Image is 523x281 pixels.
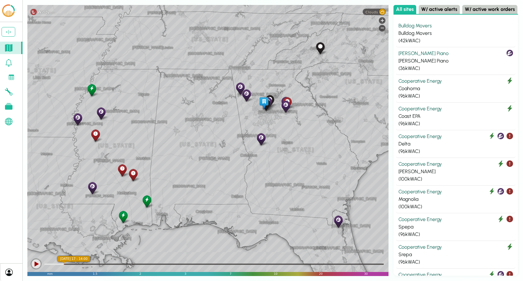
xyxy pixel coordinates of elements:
[241,88,252,102] div: Morgan II
[365,10,378,14] span: Clouds
[128,168,139,182] div: Dixie
[398,30,513,37] div: Bulldog Movers
[396,241,516,269] button: Cooperative Energy Srepa (96kWAC)
[393,5,518,15] div: Select site list category
[398,168,513,175] div: [PERSON_NAME]
[280,99,291,113] div: Phase II
[398,216,513,223] div: Cooperative Energy
[396,158,516,186] button: Cooperative Energy [PERSON_NAME] (100kWAC)
[396,20,516,47] button: Bulldog Movers Bulldog Movers (42kWAC)
[58,256,90,262] div: [DATE] 17 - 14:00
[398,113,513,120] div: Coast EPA
[396,213,516,241] button: Cooperative Energy Spepa (96kWAC)
[398,133,513,140] div: Cooperative Energy
[398,160,513,168] div: Cooperative Energy
[398,148,513,155] div: ( 96 kWAC)
[398,120,513,127] div: ( 96 kWAC)
[396,103,516,130] button: Cooperative Energy Coast EPA (96kWAC)
[396,130,516,158] button: Cooperative Energy Delta (96kWAC)
[96,106,106,120] div: Delta
[264,94,275,108] div: Bulldog Movers
[398,57,513,65] div: [PERSON_NAME] Piano
[86,83,97,97] div: Coahoma
[117,163,128,177] div: Spepa
[256,132,266,146] div: Woodland
[398,105,513,113] div: Cooperative Energy
[396,75,516,103] button: Cooperative Energy Coahoma (96kWAC)
[419,5,460,14] button: W/ active alerts
[396,47,516,75] button: [PERSON_NAME] Piano [PERSON_NAME] Piano (36kWAC)
[398,22,513,30] div: Bulldog Movers
[398,140,513,148] div: Delta
[398,85,513,92] div: Coahoma
[141,194,152,208] div: Srepa
[282,96,293,110] div: Phase I
[398,37,513,44] div: ( 42 kWAC)
[398,243,513,251] div: Cooperative Energy
[398,251,513,258] div: Srepa
[1,4,16,18] img: LCOE.ai
[258,96,269,110] div: Operations Center
[235,81,246,95] div: Turner Bend
[398,77,513,85] div: Cooperative Energy
[393,5,416,14] button: All sites
[333,214,344,228] div: JEA Blair
[398,92,513,100] div: ( 96 kWAC)
[396,186,516,213] button: Cooperative Energy Magnolia (100kWAC)
[379,25,385,31] div: Zoom out
[398,271,513,279] div: Cooperative Energy
[398,231,513,238] div: ( 96 kWAC)
[315,41,326,55] div: WilsonArt
[398,223,513,231] div: Spepa
[462,5,517,14] button: W/ active work orders
[398,258,513,266] div: ( 96 kWAC)
[379,17,385,24] div: Zoom in
[87,181,98,195] div: Magnolia
[398,188,513,196] div: Cooperative Energy
[72,112,83,126] div: Twin County
[398,203,513,210] div: ( 100 kWAC)
[118,210,129,224] div: Coast EPA
[398,50,513,57] div: [PERSON_NAME] Piano
[398,175,513,183] div: ( 100 kWAC)
[398,65,513,72] div: ( 36 kWAC)
[58,256,90,262] div: local time
[90,128,101,142] div: Yazoo Valley
[280,96,291,110] div: Phase III
[398,196,513,203] div: Magnolia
